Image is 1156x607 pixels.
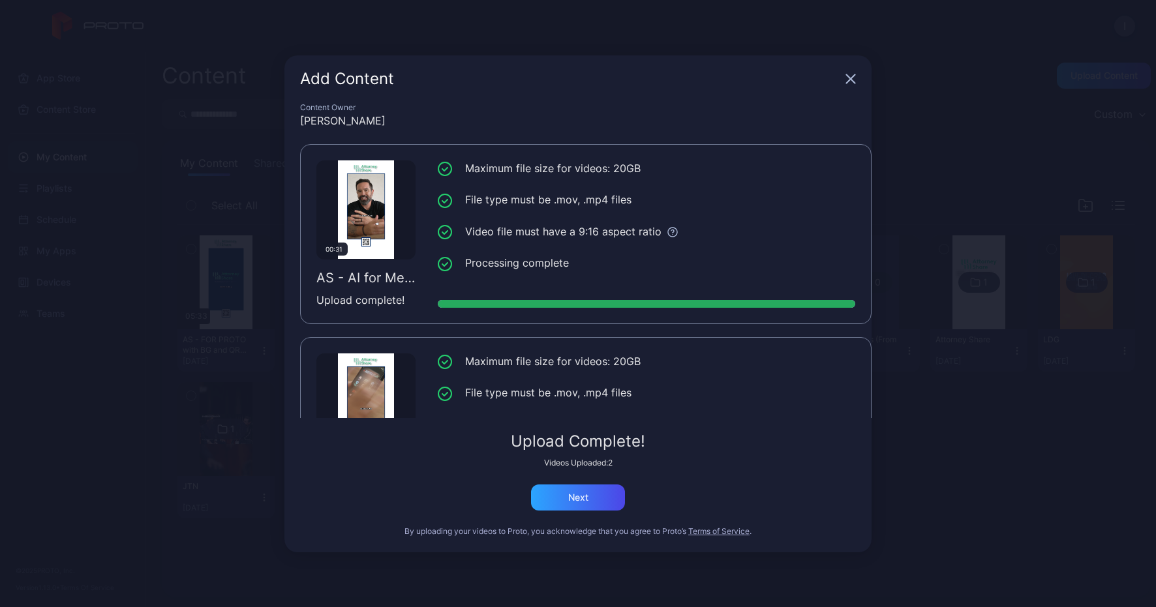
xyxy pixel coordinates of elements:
div: Upload complete! [316,292,416,308]
button: Next [531,484,625,511]
li: Maximum file size for videos: 20GB [438,353,855,370]
li: Video file must have a 9:16 aspect ratio [438,417,855,433]
li: File type must be .mov, .mp4 files [438,385,855,401]
div: 00:31 [320,243,348,256]
li: Processing complete [438,255,855,271]
div: Next [568,492,588,503]
div: By uploading your videos to Proto, you acknowledge that you agree to Proto’s . [300,526,856,537]
li: Video file must have a 9:16 aspect ratio [438,224,855,240]
div: [PERSON_NAME] [300,113,856,128]
button: Terms of Service [688,526,750,537]
div: Videos Uploaded: 2 [300,458,856,468]
li: File type must be .mov, .mp4 files [438,192,855,208]
div: AS - AI for Menial Tasks FOR PROTO.mov [316,270,416,286]
div: Upload Complete! [300,434,856,449]
li: Maximum file size for videos: 20GB [438,160,855,177]
div: Content Owner [300,102,856,113]
div: Add Content [300,71,840,87]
